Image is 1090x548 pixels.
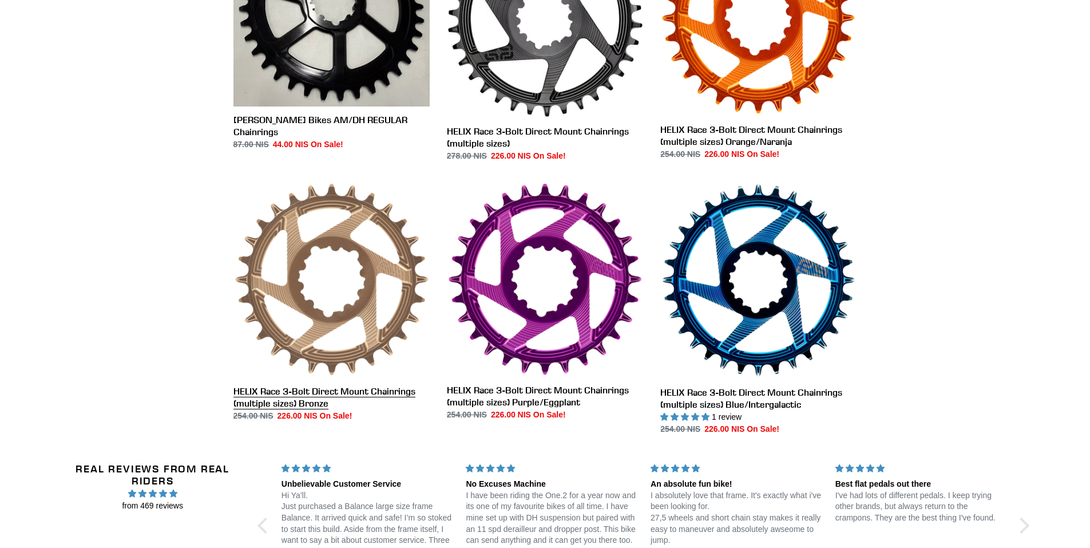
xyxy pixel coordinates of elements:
span: 4.96 stars [54,487,251,500]
div: 5 stars [282,463,453,475]
span: from 469 reviews [54,500,251,512]
div: 5 stars [651,463,822,475]
div: No Excuses Machine [466,479,637,490]
div: An absolute fun bike! [651,479,822,490]
div: 5 stars [835,463,1006,475]
div: Unbelievable Customer Service [282,479,453,490]
div: 5 stars [466,463,637,475]
div: Best flat pedals out there [835,479,1006,490]
h2: Real Reviews from Real Riders [54,463,251,487]
p: I've had lots of different pedals. I keep trying other brands, but always return to the crampons.... [835,490,1006,524]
